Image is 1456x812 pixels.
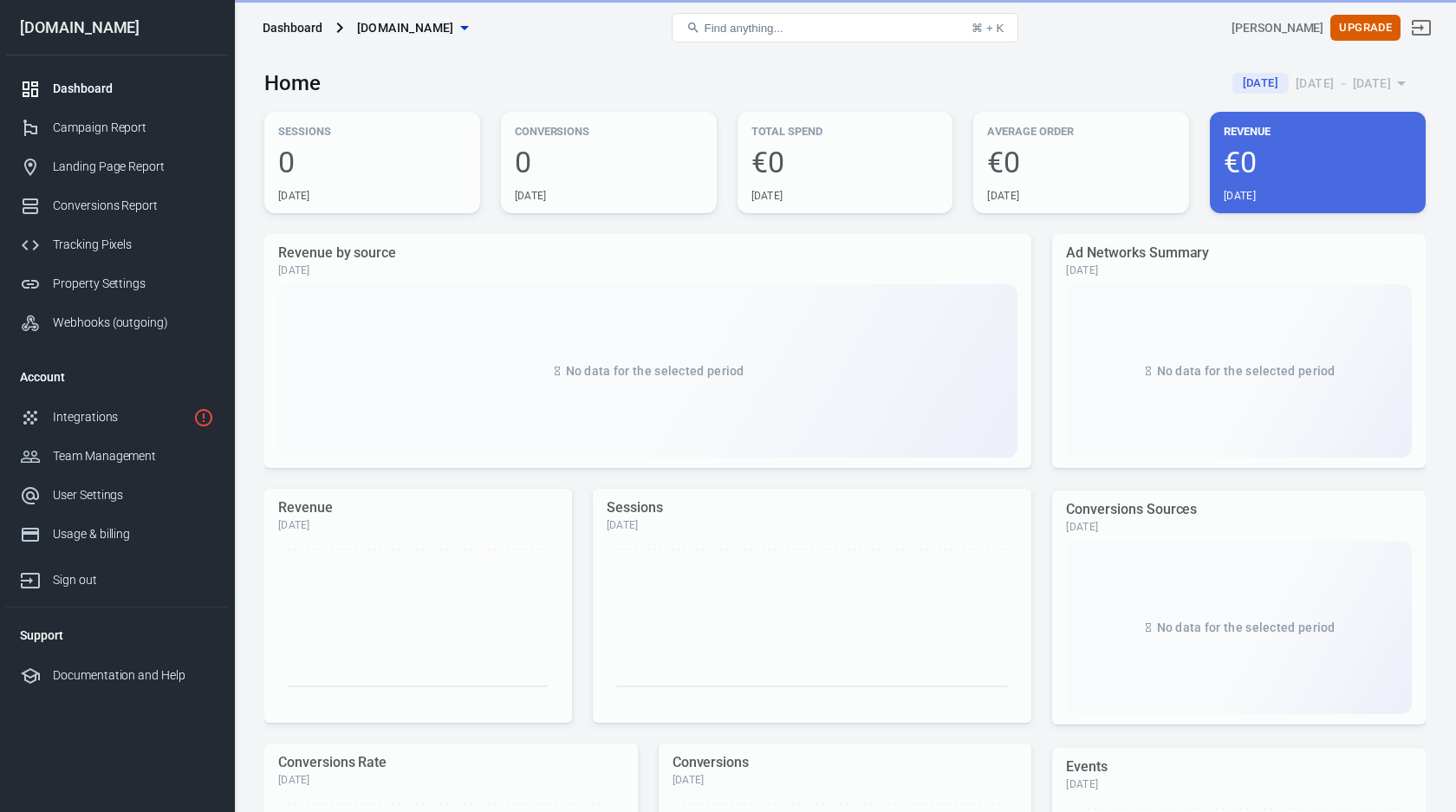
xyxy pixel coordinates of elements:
div: Usage & billing [53,525,214,543]
a: Tracking Pixels [6,225,228,264]
a: Sign out [6,554,228,600]
a: Usage & billing [6,515,228,554]
a: Dashboard [6,69,228,108]
div: Property Settings [53,275,214,293]
div: Landing Page Report [53,158,214,176]
div: Integrations [53,408,186,426]
a: Integrations [6,398,228,437]
span: pizzaofen-24.de [357,17,454,39]
h3: Home [264,71,321,95]
div: Sign out [53,571,214,589]
div: [DOMAIN_NAME] [6,20,228,36]
div: Tracking Pixels [53,236,214,254]
div: User Settings [53,486,214,504]
a: Conversions Report [6,186,228,225]
button: Upgrade [1330,15,1401,42]
li: Support [6,614,228,656]
button: [DOMAIN_NAME] [350,12,475,44]
li: Account [6,356,228,398]
div: Webhooks (outgoing) [53,314,214,332]
div: ⌘ + K [972,22,1004,35]
div: Dashboard [263,19,322,36]
div: Account id: Q83Ecbm8 [1232,19,1323,37]
a: Property Settings [6,264,228,303]
a: Team Management [6,437,228,476]
a: Webhooks (outgoing) [6,303,228,342]
a: Sign out [1401,7,1442,49]
div: Campaign Report [53,119,214,137]
div: Documentation and Help [53,666,214,685]
div: Team Management [53,447,214,465]
div: Dashboard [53,80,214,98]
svg: 1 networks not verified yet [193,407,214,428]
a: User Settings [6,476,228,515]
a: Campaign Report [6,108,228,147]
div: Conversions Report [53,197,214,215]
button: Find anything...⌘ + K [672,13,1018,42]
a: Landing Page Report [6,147,228,186]
span: Find anything... [704,22,783,35]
